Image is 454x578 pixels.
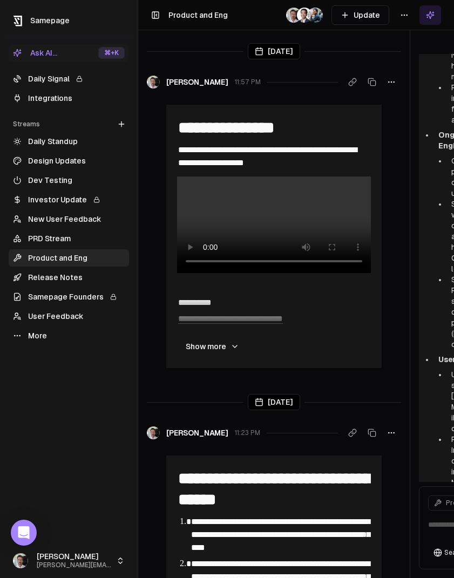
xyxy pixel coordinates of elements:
[9,210,129,228] a: New User Feedback
[248,394,300,410] div: [DATE]
[235,429,260,437] span: 11:23 PM
[9,70,129,87] a: Daily Signal
[37,552,112,562] span: [PERSON_NAME]
[177,336,248,357] button: Show more
[168,11,228,19] span: Product and Eng
[147,76,160,89] img: _image
[235,78,261,86] span: 11:57 PM
[166,427,228,438] span: [PERSON_NAME]
[9,327,129,344] a: More
[331,5,389,25] button: Update
[308,8,323,23] img: 1695405595226.jpeg
[9,269,129,286] a: Release Notes
[9,288,129,305] a: Samepage Founders
[9,308,129,325] a: User Feedback
[147,426,160,439] img: _image
[166,77,228,87] span: [PERSON_NAME]
[9,249,129,267] a: Product and Eng
[297,8,312,23] img: _image
[9,115,129,133] div: Streams
[98,47,125,59] div: ⌘ +K
[9,133,129,150] a: Daily Standup
[9,230,129,247] a: PRD Stream
[9,44,129,62] button: Ask AI...⌘+K
[286,8,301,23] img: _image
[37,561,112,569] span: [PERSON_NAME][EMAIL_ADDRESS]
[9,152,129,169] a: Design Updates
[30,16,70,25] span: Samepage
[13,553,28,568] img: _image
[13,47,57,58] div: Ask AI...
[9,172,129,189] a: Dev Testing
[248,43,300,59] div: [DATE]
[9,191,129,208] a: Investor Update
[9,548,129,574] button: [PERSON_NAME][PERSON_NAME][EMAIL_ADDRESS]
[9,90,129,107] a: Integrations
[11,520,37,546] div: Open Intercom Messenger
